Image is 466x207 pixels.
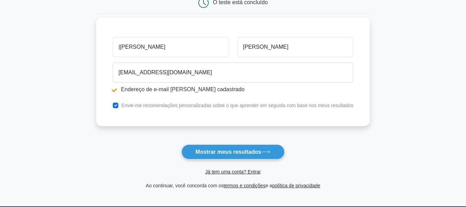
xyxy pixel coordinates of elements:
font: Envie-me recomendações personalizadas sobre o que aprender em seguida com base nos meus resultados [121,103,353,108]
font: Ao continuar, você concorda com os [146,183,224,188]
button: Mostrar meus resultados [181,144,285,159]
font: Endereço de e-mail [PERSON_NAME] cadastrado [121,86,245,92]
a: política de privacidade [272,183,320,188]
input: E-mail [113,63,354,83]
font: Mostrar meus resultados [196,149,261,155]
a: Já tem uma conta? Entrar [205,169,261,175]
font: e a [266,183,272,188]
input: Primeiro nome [113,37,229,57]
input: Sobrenome [237,37,354,57]
a: termos e condições [224,183,265,188]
